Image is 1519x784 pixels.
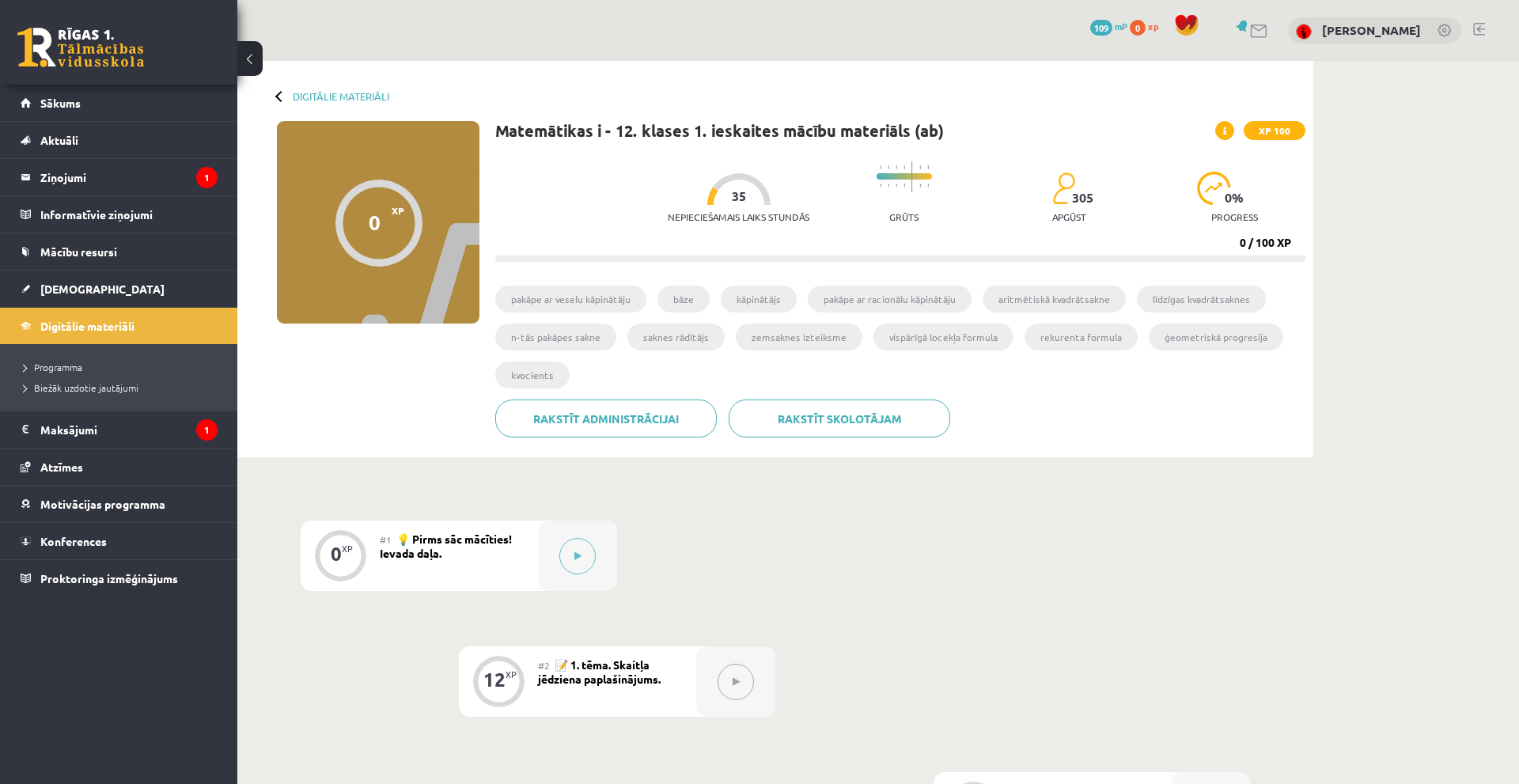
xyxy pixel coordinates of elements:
[732,189,746,203] span: 35
[1322,22,1421,38] a: [PERSON_NAME]
[896,165,897,169] img: icon-short-line-57e1e144782c952c97e751825c79c345078a6d821885a25fce030b3d8c18986b.svg
[1130,20,1146,36] span: 0
[495,286,646,312] li: pakāpe ar veselu kāpinātāju
[24,360,222,374] a: Programma
[1137,286,1266,312] li: līdzīgas kvadrātsaknes
[721,286,797,312] li: kāpinātājs
[919,184,921,187] img: icon-short-line-57e1e144782c952c97e751825c79c345078a6d821885a25fce030b3d8c18986b.svg
[1115,20,1127,32] span: mP
[506,670,517,679] div: XP
[983,286,1126,312] li: aritmētiskā kvadrātsakne
[21,523,218,559] a: Konferences
[21,233,218,270] a: Mācību resursi
[927,184,929,187] img: icon-short-line-57e1e144782c952c97e751825c79c345078a6d821885a25fce030b3d8c18986b.svg
[196,419,218,441] i: 1
[40,319,134,333] span: Digitālie materiāli
[40,96,81,110] span: Sākums
[911,161,913,192] img: icon-long-line-d9ea69661e0d244f92f715978eff75569469978d946b2353a9bb055b3ed8787d.svg
[40,571,178,585] span: Proktoringa izmēģinājums
[1244,121,1305,140] span: XP 100
[873,324,1013,350] li: vispārīgā locekļa formula
[40,244,117,259] span: Mācību resursi
[293,90,389,102] a: Digitālie materiāli
[21,271,218,307] a: [DEMOGRAPHIC_DATA]
[1197,172,1231,205] img: icon-progress-161ccf0a02000e728c5f80fcf4c31c7af3da0e1684b2b1d7c360e028c24a22f1.svg
[1225,191,1244,205] span: 0 %
[495,400,717,437] a: Rakstīt administrācijai
[40,460,83,474] span: Atzīmes
[40,534,107,548] span: Konferences
[889,211,919,222] p: Grūts
[1211,211,1258,222] p: progress
[1149,324,1283,350] li: ģeometriskā progresija
[21,85,218,121] a: Sākums
[1090,20,1127,32] a: 109 mP
[40,133,78,147] span: Aktuāli
[24,381,138,394] span: Biežāk uzdotie jautājumi
[668,211,809,222] p: Nepieciešamais laiks stundās
[888,165,889,169] img: icon-short-line-57e1e144782c952c97e751825c79c345078a6d821885a25fce030b3d8c18986b.svg
[903,184,905,187] img: icon-short-line-57e1e144782c952c97e751825c79c345078a6d821885a25fce030b3d8c18986b.svg
[1148,20,1158,32] span: xp
[538,657,661,686] span: 📝 1. tēma. Skaitļa jēdziena paplašinājums.
[880,165,881,169] img: icon-short-line-57e1e144782c952c97e751825c79c345078a6d821885a25fce030b3d8c18986b.svg
[919,165,921,169] img: icon-short-line-57e1e144782c952c97e751825c79c345078a6d821885a25fce030b3d8c18986b.svg
[40,497,165,511] span: Motivācijas programma
[380,533,392,546] span: #1
[24,361,82,373] span: Programma
[24,381,222,395] a: Biežāk uzdotie jautājumi
[21,159,218,195] a: Ziņojumi1
[880,184,881,187] img: icon-short-line-57e1e144782c952c97e751825c79c345078a6d821885a25fce030b3d8c18986b.svg
[21,122,218,158] a: Aktuāli
[21,411,218,448] a: Maksājumi1
[331,547,342,561] div: 0
[495,324,616,350] li: n-tās pakāpes sakne
[736,324,862,350] li: zemsaknes izteiksme
[196,167,218,188] i: 1
[1025,324,1138,350] li: rekurenta formula
[888,184,889,187] img: icon-short-line-57e1e144782c952c97e751825c79c345078a6d821885a25fce030b3d8c18986b.svg
[40,159,218,195] legend: Ziņojumi
[40,411,218,448] legend: Maksājumi
[627,324,725,350] li: saknes rādītājs
[495,362,570,388] li: kvocients
[927,165,929,169] img: icon-short-line-57e1e144782c952c97e751825c79c345078a6d821885a25fce030b3d8c18986b.svg
[495,121,944,140] h1: Matemātikas i - 12. klases 1. ieskaites mācību materiāls (ab)
[40,282,165,296] span: [DEMOGRAPHIC_DATA]
[729,400,950,437] a: Rakstīt skolotājam
[21,486,218,522] a: Motivācijas programma
[903,165,905,169] img: icon-short-line-57e1e144782c952c97e751825c79c345078a6d821885a25fce030b3d8c18986b.svg
[1296,24,1312,40] img: Kristofers Bernāns
[483,672,506,687] div: 12
[1052,211,1086,222] p: apgūst
[392,205,404,216] span: XP
[1090,20,1112,36] span: 109
[17,28,144,67] a: Rīgas 1. Tālmācības vidusskola
[538,659,550,672] span: #2
[40,196,218,233] legend: Informatīvie ziņojumi
[21,560,218,597] a: Proktoringa izmēģinājums
[380,532,512,560] span: 💡 Pirms sāc mācīties! Ievada daļa.
[1072,191,1093,205] span: 305
[21,449,218,485] a: Atzīmes
[1130,20,1166,32] a: 0 xp
[808,286,972,312] li: pakāpe ar racionālu kāpinātāju
[21,196,218,233] a: Informatīvie ziņojumi
[657,286,710,312] li: bāze
[369,210,381,234] div: 0
[896,184,897,187] img: icon-short-line-57e1e144782c952c97e751825c79c345078a6d821885a25fce030b3d8c18986b.svg
[1052,172,1075,205] img: students-c634bb4e5e11cddfef0936a35e636f08e4e9abd3cc4e673bd6f9a4125e45ecb1.svg
[342,544,353,553] div: XP
[21,308,218,344] a: Digitālie materiāli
